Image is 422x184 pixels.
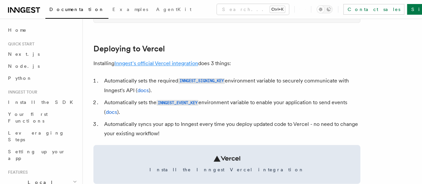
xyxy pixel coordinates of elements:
a: Contact sales [343,4,404,15]
span: Install the SDK [8,100,77,105]
span: Home [8,27,27,33]
span: Features [5,170,28,175]
a: docs [137,87,149,94]
a: Install the Inngest Vercel integration [93,145,360,184]
span: Install the Inngest Vercel integration [101,166,352,173]
a: Setting up your app [5,146,78,164]
span: Next.js [8,51,40,57]
a: INNGEST_EVENT_KEY [156,99,198,106]
button: Search...Ctrl+K [217,4,289,15]
span: Python [8,75,32,81]
code: INNGEST_SIGNING_KEY [178,78,225,84]
span: Inngest tour [5,89,37,95]
a: docs [106,109,117,115]
span: Setting up your app [8,149,65,161]
span: AgentKit [156,7,191,12]
a: Inngest's official Vercel integration [114,60,198,66]
a: Leveraging Steps [5,127,78,146]
a: Home [5,24,78,36]
a: Deploying to Vercel [93,44,165,53]
li: Automatically syncs your app to Inngest every time you deploy updated code to Vercel - no need to... [102,120,360,138]
code: INNGEST_EVENT_KEY [156,100,198,106]
a: Your first Functions [5,108,78,127]
a: Examples [108,2,152,18]
a: Documentation [45,2,108,19]
span: Examples [112,7,148,12]
a: Next.js [5,48,78,60]
p: Installing does 3 things: [93,59,360,68]
a: AgentKit [152,2,195,18]
span: Quick start [5,41,34,47]
a: Node.js [5,60,78,72]
li: Automatically sets the required environment variable to securely communicate with Inngest's API ( ). [102,76,360,95]
span: Documentation [49,7,104,12]
li: Automatically sets the environment variable to enable your application to send events ( ). [102,98,360,117]
span: Your first Functions [8,112,48,124]
kbd: Ctrl+K [270,6,285,13]
a: Python [5,72,78,84]
span: Leveraging Steps [8,130,64,142]
a: Install the SDK [5,96,78,108]
a: INNGEST_SIGNING_KEY [178,77,225,84]
button: Toggle dark mode [317,5,333,13]
span: Node.js [8,63,40,69]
